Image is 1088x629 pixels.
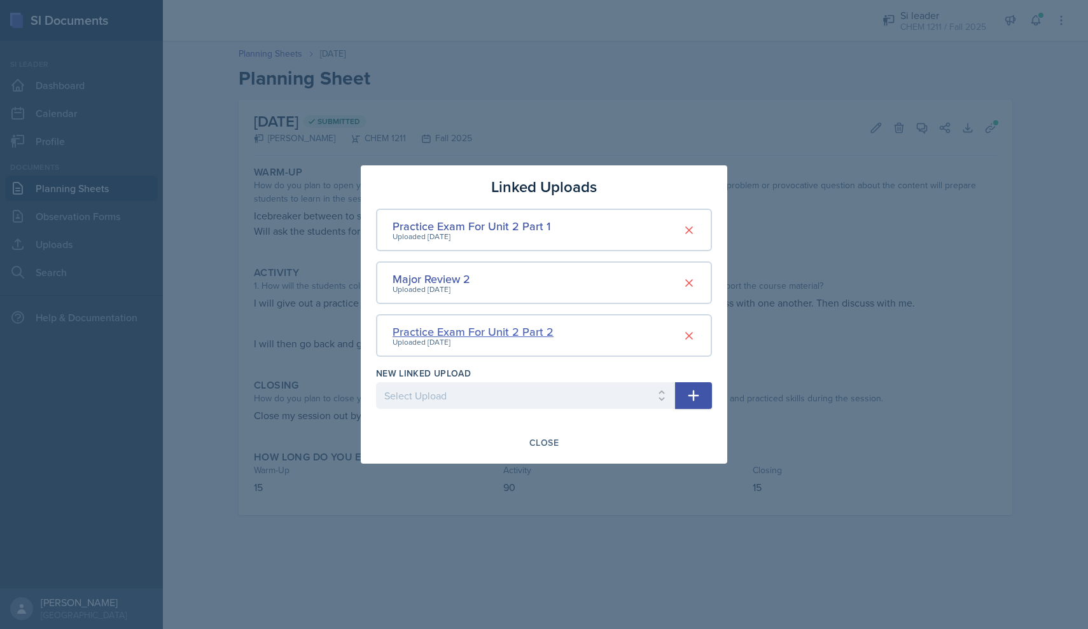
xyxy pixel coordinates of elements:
[393,284,470,295] div: Uploaded [DATE]
[393,336,554,348] div: Uploaded [DATE]
[529,438,559,448] div: Close
[376,367,471,380] label: New Linked Upload
[393,323,554,340] div: Practice Exam For Unit 2 Part 2
[393,218,550,235] div: Practice Exam For Unit 2 Part 1
[393,270,470,287] div: Major Review 2
[393,231,550,242] div: Uploaded [DATE]
[521,432,567,453] button: Close
[491,176,597,198] h3: Linked Uploads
